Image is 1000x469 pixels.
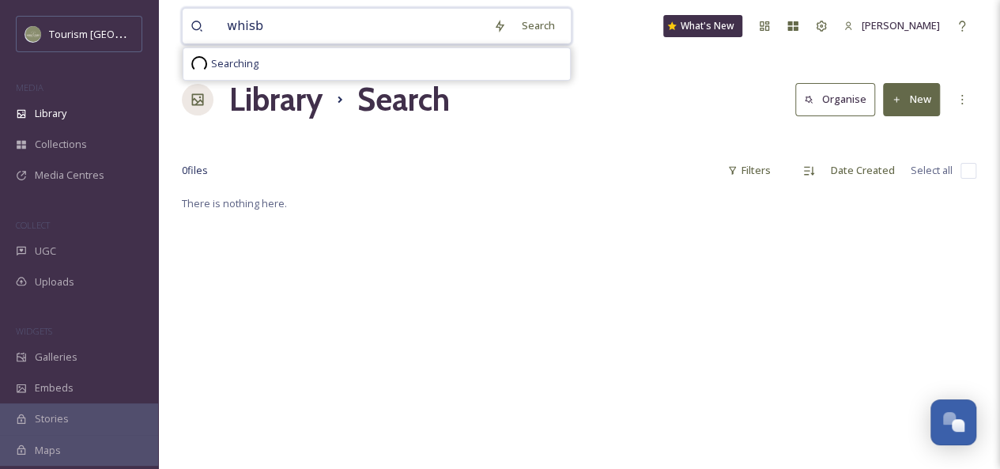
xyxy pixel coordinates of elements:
button: Organise [795,83,875,115]
span: Uploads [35,274,74,289]
a: [PERSON_NAME] [836,10,948,41]
span: [PERSON_NAME] [862,18,940,32]
span: Library [35,106,66,121]
span: Select all [911,163,953,178]
span: 0 file s [182,163,208,178]
button: Open Chat [930,399,976,445]
span: WIDGETS [16,325,52,337]
span: COLLECT [16,219,50,231]
div: Filters [719,155,779,186]
span: UGC [35,244,56,259]
span: Maps [35,443,61,458]
input: Search your library [219,9,485,43]
a: What's New [663,15,742,37]
span: Galleries [35,350,77,365]
span: Tourism [GEOGRAPHIC_DATA] [49,26,191,41]
span: Embeds [35,380,74,395]
div: Search [514,10,563,41]
div: Date Created [823,155,903,186]
span: Collections [35,137,87,152]
h1: Search [357,76,450,123]
span: Searching [211,56,258,71]
span: Stories [35,411,69,426]
a: Library [229,76,323,123]
span: MEDIA [16,81,43,93]
img: Abbotsford_Snapsea.png [25,26,41,42]
span: There is nothing here. [182,196,287,210]
button: New [883,83,940,115]
span: Media Centres [35,168,104,183]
